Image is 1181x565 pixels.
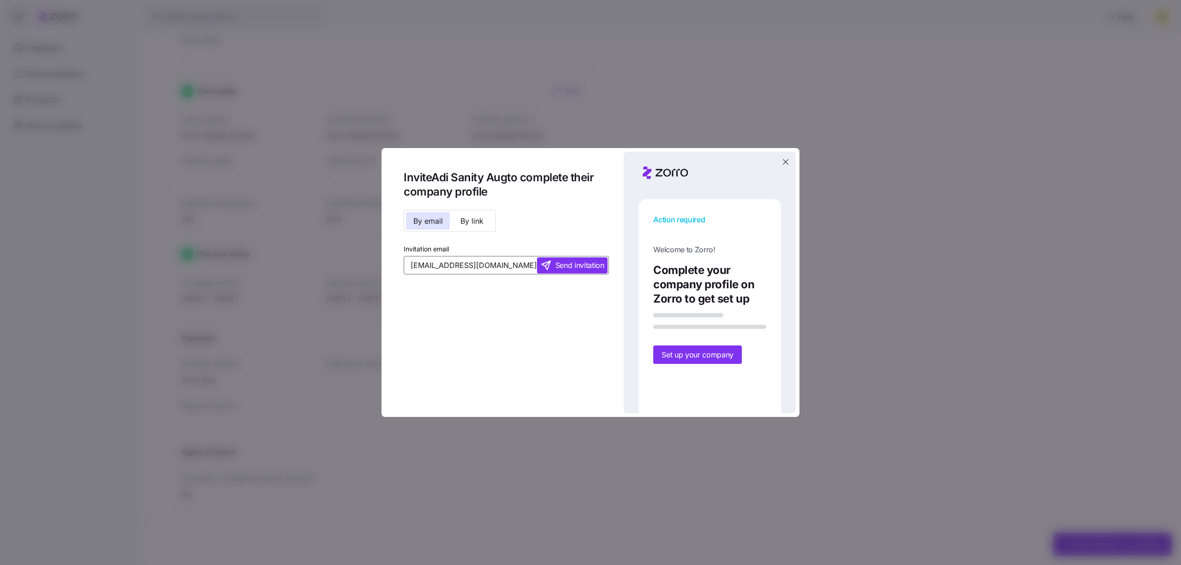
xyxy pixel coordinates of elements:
[653,244,766,256] span: Welcome to Zorro!
[653,214,766,226] span: Action required
[404,244,449,254] label: Invitation email
[653,263,766,306] h1: Complete your company profile on Zorro to get set up
[413,217,443,225] span: By email
[537,257,608,274] button: Send invitation
[404,256,609,274] input: Add invitation email
[404,170,609,199] h1: Invite Adi Sanity Aug to complete their company profile
[555,260,604,271] span: Send invitation
[460,217,483,225] span: By link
